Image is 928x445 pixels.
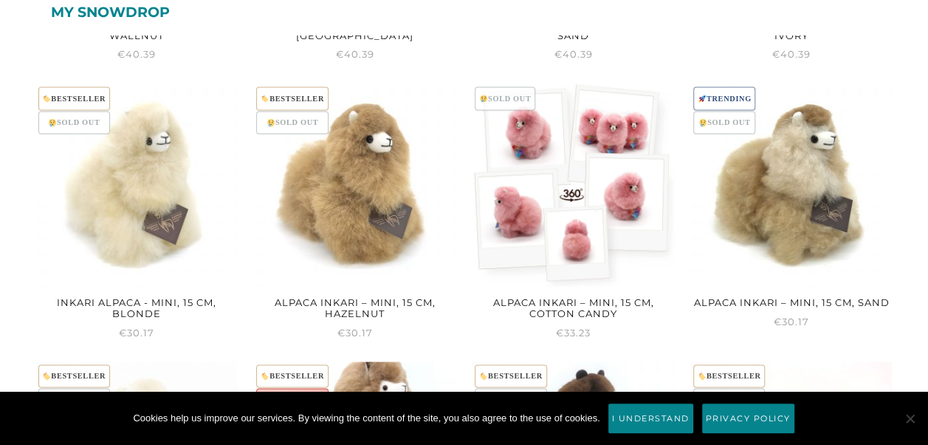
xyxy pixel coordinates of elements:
[701,403,795,434] a: Политика за поверителност
[133,411,599,426] span: Cookies help us improve our services. By viewing the content of the site, you also agree to the u...
[36,292,238,324] h2: Inkari Alpaca - MINI, 15 cm, Blonde
[472,84,674,340] a: 😢SOLD OUTAlpaca Inkari – MINI, 15 cm, Cotton Candy €33.23
[254,84,456,340] a: 🏷️BESTSELLER😢SOLD OUTAlpaca Inkari – MINI, 15 cm, Hazelnut €30.17
[119,326,127,338] span: €
[36,84,238,340] a: 🏷️BESTSELLER😢SOLD OUTInkari Alpaca - MINI, 15 cm, Blonde €30.17
[254,292,456,324] h2: Alpaca Inkari – MINI, 15 cm, Hazelnut
[774,315,782,327] span: €
[556,326,564,338] span: €
[337,326,346,338] span: €
[608,403,694,434] a: Разбрах
[691,84,893,329] a: 🚀TRENDING😢SOLD OUTAlpaca Inkari – MINI, 15 cm, Sand €30.17
[902,411,917,426] span: No
[337,326,373,338] span: 30.17
[472,292,674,324] h2: Alpaca Inkari – MINI, 15 cm, Cotton Candy
[51,7,170,18] a: My snowdrop
[556,326,591,338] span: 33.23
[119,326,154,338] span: 30.17
[774,315,809,327] span: 30.17
[691,292,893,313] h2: Alpaca Inkari – MINI, 15 cm, Sand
